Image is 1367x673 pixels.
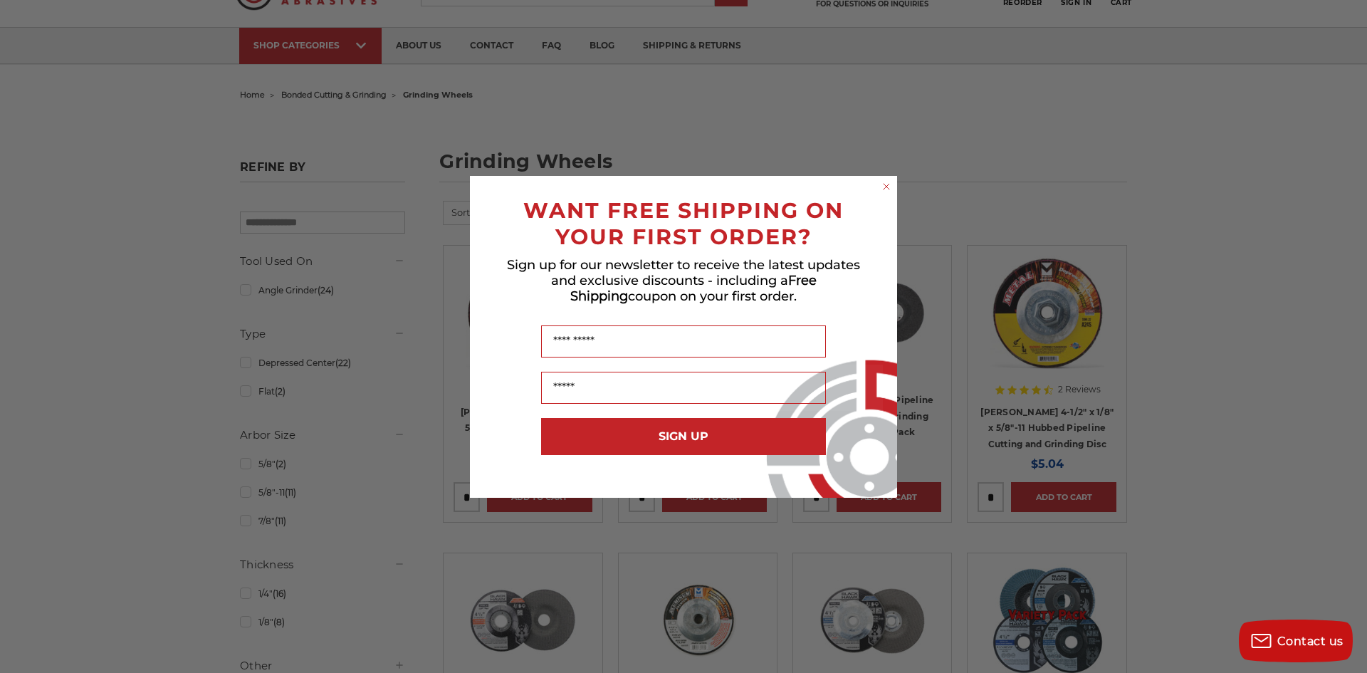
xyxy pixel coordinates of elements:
[541,418,826,455] button: SIGN UP
[570,273,817,304] span: Free Shipping
[507,257,860,304] span: Sign up for our newsletter to receive the latest updates and exclusive discounts - including a co...
[541,372,826,404] input: Email
[523,197,844,250] span: WANT FREE SHIPPING ON YOUR FIRST ORDER?
[1239,620,1353,662] button: Contact us
[879,179,894,194] button: Close dialog
[1277,635,1344,648] span: Contact us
